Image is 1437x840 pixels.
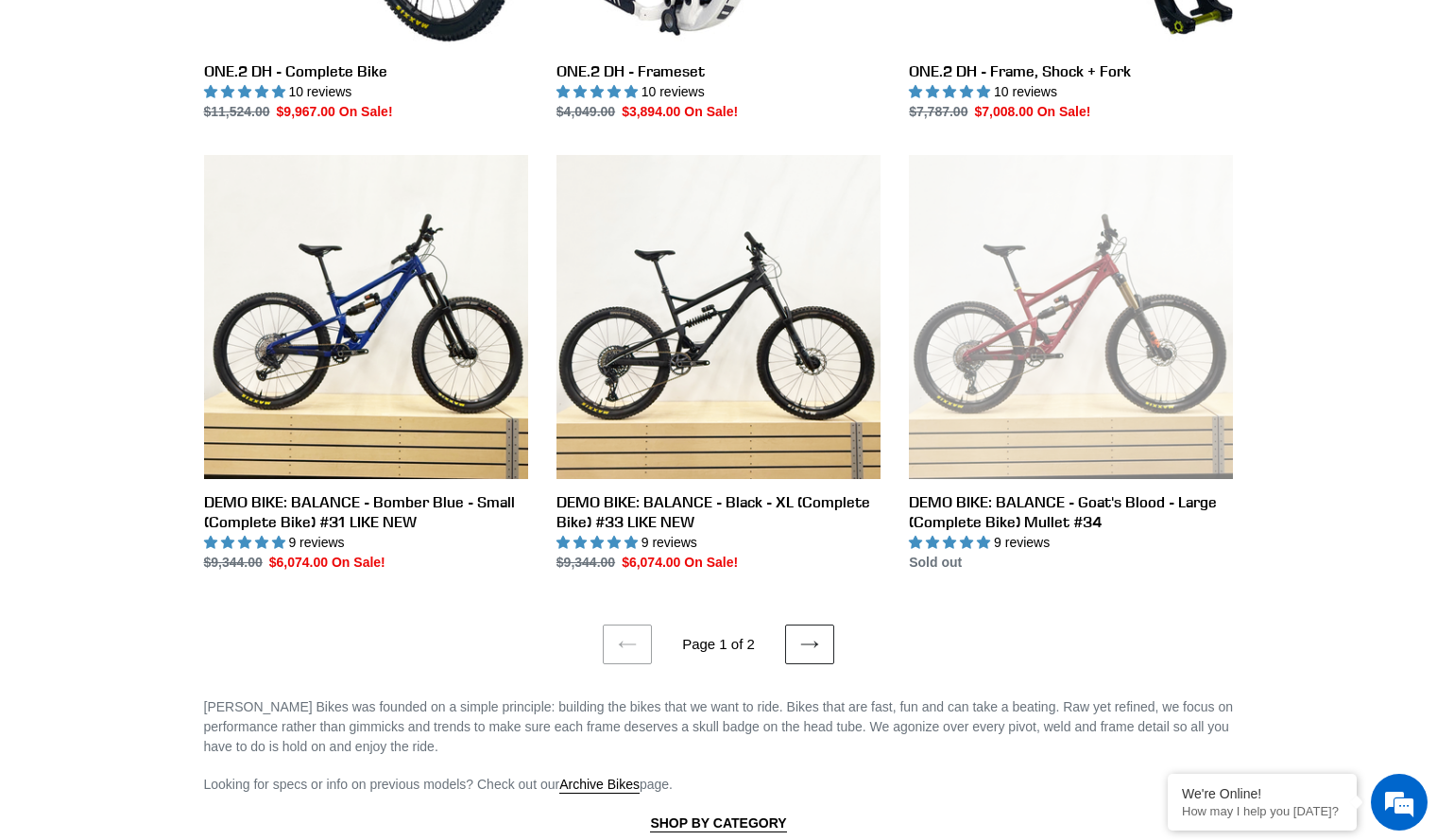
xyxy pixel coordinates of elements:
[1182,786,1343,801] div: We're Online!
[127,106,346,130] div: Chat with us now
[204,697,1234,757] p: [PERSON_NAME] Bikes was founded on a simple principle: building the bikes that we want to ride. B...
[650,815,786,832] a: SHOP BY CATEGORY
[310,9,355,55] div: Minimize live chat window
[657,634,781,656] li: Page 1 of 2
[1182,804,1343,818] p: How may I help you today?
[9,516,360,582] textarea: Type your message and hit 'Enter'
[110,238,261,429] span: We're online!
[21,104,49,132] div: Navigation go back
[559,777,640,794] a: Archive Bikes
[60,94,108,142] img: d_696896380_company_1647369064580_696896380
[650,815,786,831] strong: SHOP BY CATEGORY
[204,777,674,794] span: Looking for specs or info on previous models? Check out our page.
